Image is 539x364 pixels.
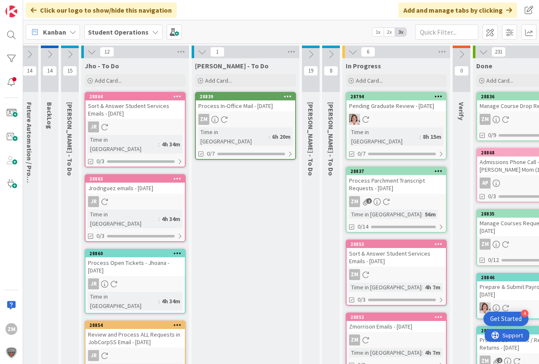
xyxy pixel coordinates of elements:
[347,313,446,321] div: 28852
[158,140,160,149] span: :
[88,28,149,36] b: Student Operations
[85,250,185,257] div: 28860
[304,66,318,76] span: 19
[89,251,185,256] div: 28860
[347,93,446,100] div: 28794
[491,47,506,57] span: 231
[346,62,381,70] span: In Progress
[419,132,421,141] span: :
[196,100,295,111] div: Process In-Office Mail - [DATE]
[350,241,446,247] div: 28853
[269,132,270,141] span: :
[421,132,443,141] div: 8h 15m
[349,114,360,125] img: EW
[5,347,17,359] img: avatar
[85,175,185,194] div: 28863Jrodriguez emails - [DATE]
[372,28,384,36] span: 1x
[488,192,496,201] span: 0/3
[324,66,338,76] span: 8
[96,232,104,240] span: 0/3
[349,348,422,357] div: Time in [GEOGRAPHIC_DATA]
[457,102,466,120] span: Verify
[85,196,185,207] div: JR
[100,47,114,57] span: 12
[358,222,368,231] span: 0/14
[347,100,446,111] div: Pending Graduate Review - [DATE]
[43,66,57,76] span: 14
[85,329,185,348] div: Review and Process ALL Requests in JobCorpSS Email - [DATE]
[361,47,375,57] span: 6
[85,250,185,276] div: 28860Process Open Tickets - Jhoana - [DATE]
[22,66,37,76] span: 14
[488,131,496,140] span: 0/9
[395,28,406,36] span: 3x
[198,114,209,125] div: ZM
[415,24,478,40] input: Quick Filter...
[347,321,446,332] div: Zmorrison Emails - [DATE]
[349,196,360,207] div: ZM
[349,269,360,280] div: ZM
[366,198,372,204] span: 2
[480,178,491,189] div: AP
[198,127,269,146] div: Time in [GEOGRAPHIC_DATA]
[347,334,446,345] div: ZM
[43,27,66,37] span: Kanban
[89,322,185,328] div: 28854
[483,312,528,326] div: Open Get Started checklist, remaining modules: 4
[480,114,491,125] div: ZM
[476,62,492,70] span: Done
[210,47,224,57] span: 1
[350,94,446,100] div: 28794
[195,62,269,70] span: Zaida - To Do
[96,157,104,166] span: 0/3
[18,1,38,11] span: Support
[85,321,185,348] div: 28854Review and Process ALL Requests in JobCorpSS Email - [DATE]
[488,256,499,264] span: 0/12
[85,121,185,132] div: JR
[88,121,99,132] div: JR
[347,167,446,194] div: 28837Process Parchment Transcript Requests - [DATE]
[95,77,122,84] span: Add Card...
[5,323,17,335] div: ZM
[160,297,182,306] div: 4h 34m
[347,240,446,248] div: 28853
[521,310,528,317] div: 4
[347,114,446,125] div: EW
[358,295,366,304] span: 0/3
[85,62,119,70] span: Jho - To Do
[158,214,160,224] span: :
[422,348,423,357] span: :
[158,297,160,306] span: :
[349,127,419,146] div: Time in [GEOGRAPHIC_DATA]
[88,278,99,289] div: JR
[350,314,446,320] div: 28852
[85,175,185,183] div: 28863
[88,292,158,310] div: Time in [GEOGRAPHIC_DATA]
[25,102,34,217] span: Future Automation / Process Building
[349,210,422,219] div: Time in [GEOGRAPHIC_DATA]
[207,149,215,158] span: 0/7
[85,183,185,194] div: Jrodriguez emails - [DATE]
[63,66,77,76] span: 15
[423,348,443,357] div: 4h 7m
[85,321,185,329] div: 28854
[66,102,74,176] span: Emilie - To Do
[347,93,446,111] div: 28794Pending Graduate Review - [DATE]
[270,132,293,141] div: 6h 20m
[347,313,446,332] div: 28852Zmorrison Emails - [DATE]
[307,102,315,176] span: Eric - To Do
[196,114,295,125] div: ZM
[88,196,99,207] div: JR
[160,140,182,149] div: 4h 34m
[85,100,185,119] div: Sort & Answer Student Services Emails - [DATE]
[347,240,446,267] div: 28853Sort & Answer Student Services Emails - [DATE]
[497,358,502,363] span: 2
[200,94,295,100] div: 28839
[85,278,185,289] div: JR
[205,77,232,84] span: Add Card...
[398,3,517,18] div: Add and manage tabs by clicking
[5,5,17,17] img: Visit kanbanzone.com
[347,167,446,175] div: 28837
[358,149,366,158] span: 0/7
[196,93,295,111] div: 28839Process In-Office Mail - [DATE]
